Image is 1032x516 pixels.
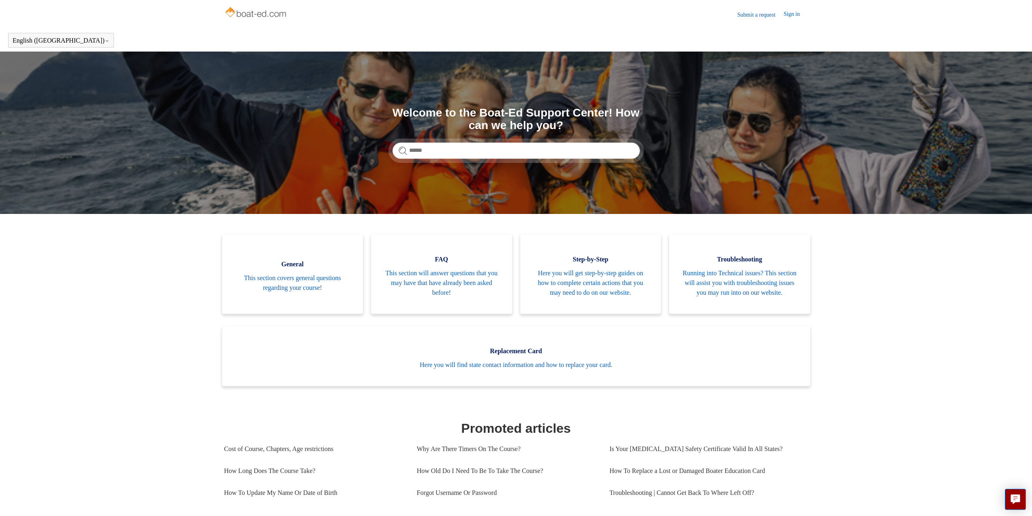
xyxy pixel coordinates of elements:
[224,482,405,504] a: How To Update My Name Or Date of Birth
[383,268,500,298] span: This section will answer questions that you may have that have already been asked before!
[393,107,640,132] h1: Welcome to the Boat-Ed Support Center! How can we help you?
[520,234,661,314] a: Step-by-Step Here you will get step-by-step guides on how to complete certain actions that you ma...
[371,234,512,314] a: FAQ This section will answer questions that you may have that have already been asked before!
[224,438,405,460] a: Cost of Course, Chapters, Age restrictions
[224,419,808,438] h1: Promoted articles
[609,482,802,504] a: Troubleshooting | Cannot Get Back To Where Left Off?
[234,360,798,370] span: Here you will find state contact information and how to replace your card.
[417,460,597,482] a: How Old Do I Need To Be To Take The Course?
[222,326,810,386] a: Replacement Card Here you will find state contact information and how to replace your card.
[417,438,597,460] a: Why Are There Timers On The Course?
[224,5,289,21] img: Boat-Ed Help Center home page
[681,255,798,264] span: Troubleshooting
[234,273,351,293] span: This section covers general questions regarding your course!
[609,460,802,482] a: How To Replace a Lost or Damaged Boater Education Card
[532,255,649,264] span: Step-by-Step
[737,11,783,19] a: Submit a request
[383,255,500,264] span: FAQ
[783,10,808,19] a: Sign in
[1005,489,1026,510] button: Live chat
[224,460,405,482] a: How Long Does The Course Take?
[393,142,640,159] input: Search
[13,37,109,44] button: English ([GEOGRAPHIC_DATA])
[681,268,798,298] span: Running into Technical issues? This section will assist you with troubleshooting issues you may r...
[669,234,810,314] a: Troubleshooting Running into Technical issues? This section will assist you with troubleshooting ...
[609,438,802,460] a: Is Your [MEDICAL_DATA] Safety Certificate Valid In All States?
[222,234,363,314] a: General This section covers general questions regarding your course!
[234,259,351,269] span: General
[417,482,597,504] a: Forgot Username Or Password
[234,346,798,356] span: Replacement Card
[532,268,649,298] span: Here you will get step-by-step guides on how to complete certain actions that you may need to do ...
